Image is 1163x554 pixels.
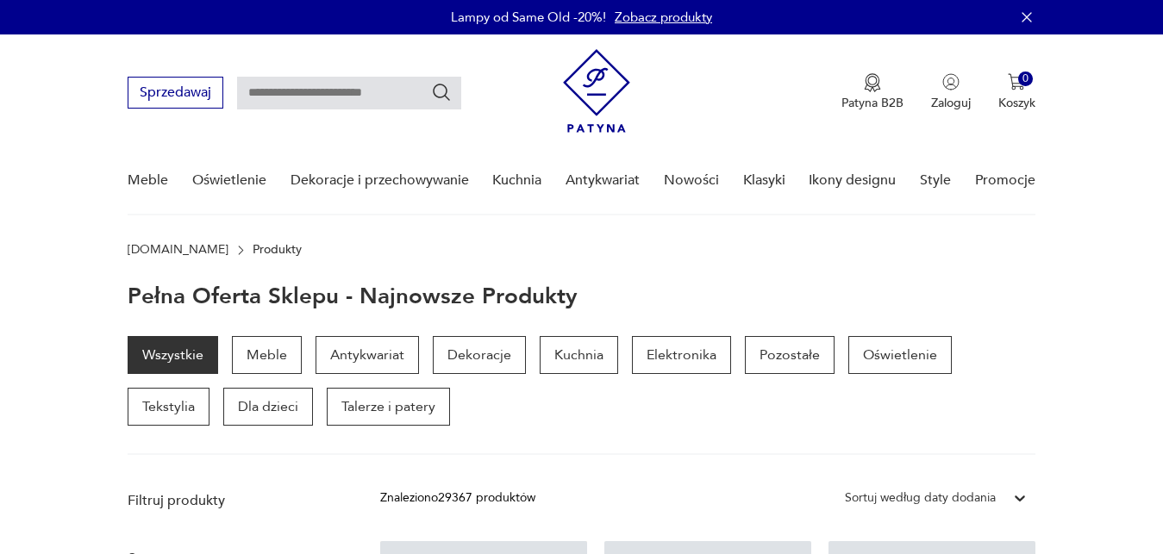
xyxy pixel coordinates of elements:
a: Kuchnia [492,147,541,214]
a: Ikona medaluPatyna B2B [841,73,904,111]
img: Ikona medalu [864,73,881,92]
a: Oświetlenie [192,147,266,214]
p: Filtruj produkty [128,491,339,510]
a: Nowości [664,147,719,214]
a: [DOMAIN_NAME] [128,243,228,257]
a: Tekstylia [128,388,209,426]
a: Pozostałe [745,336,835,374]
a: Zobacz produkty [615,9,712,26]
a: Antykwariat [566,147,640,214]
a: Ikony designu [809,147,896,214]
a: Elektronika [632,336,731,374]
a: Style [920,147,951,214]
div: Znaleziono 29367 produktów [380,489,535,507]
a: Wszystkie [128,336,218,374]
img: Patyna - sklep z meblami i dekoracjami vintage [563,49,630,133]
button: Szukaj [431,82,452,103]
a: Oświetlenie [848,336,952,374]
a: Talerze i patery [327,388,450,426]
h1: Pełna oferta sklepu - najnowsze produkty [128,284,578,308]
button: 0Koszyk [998,73,1035,111]
a: Meble [128,147,168,214]
img: Ikonka użytkownika [942,73,960,90]
p: Koszyk [998,95,1035,111]
p: Zaloguj [931,95,971,111]
a: Sprzedawaj [128,88,223,100]
div: 0 [1018,72,1033,86]
a: Antykwariat [316,336,419,374]
a: Promocje [975,147,1035,214]
a: Kuchnia [540,336,618,374]
img: Ikona koszyka [1008,73,1025,90]
a: Dekoracje i przechowywanie [291,147,469,214]
p: Patyna B2B [841,95,904,111]
a: Klasyki [743,147,785,214]
button: Zaloguj [931,73,971,111]
div: Sortuj według daty dodania [845,489,996,507]
p: Lampy od Same Old -20%! [451,9,606,26]
p: Produkty [253,243,302,257]
button: Sprzedawaj [128,77,223,109]
a: Dla dzieci [223,388,313,426]
button: Patyna B2B [841,73,904,111]
a: Meble [232,336,302,374]
a: Dekoracje [433,336,526,374]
